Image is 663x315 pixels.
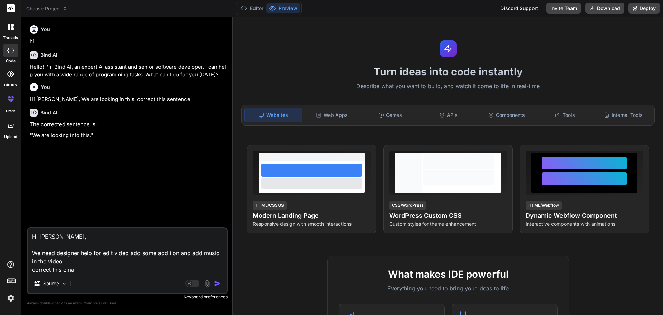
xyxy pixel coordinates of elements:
div: Tools [537,108,594,122]
div: HTML/CSS/JS [253,201,287,210]
img: settings [5,292,17,304]
textarea: Hi [PERSON_NAME], We need designer help for edit video add some addition and add music in the vid... [28,228,227,274]
div: Websites [244,108,302,122]
h4: Modern Landing Page [253,211,371,221]
h6: Bind AI [40,52,57,58]
span: Choose Project [26,5,67,12]
button: Download [585,3,624,14]
div: Discord Support [496,3,542,14]
p: Keyboard preferences [27,294,228,300]
button: Deploy [628,3,660,14]
h4: WordPress Custom CSS [389,211,507,221]
img: attachment [203,280,211,288]
p: "We are looking into this." [30,131,226,139]
img: icon [214,280,221,287]
p: Everything you need to bring your ideas to life [339,284,558,293]
h4: Dynamic Webflow Component [526,211,643,221]
p: Describe what you want to build, and watch it come to life in real-time [237,82,659,91]
label: code [6,58,16,64]
button: Invite Team [546,3,581,14]
div: Internal Tools [595,108,652,122]
label: Upload [4,134,17,140]
p: Interactive components with animations [526,221,643,228]
p: Responsive design with smooth interactions [253,221,371,228]
div: APIs [420,108,477,122]
div: Components [478,108,535,122]
button: Preview [266,3,300,13]
p: Custom styles for theme enhancement [389,221,507,228]
h6: You [41,26,50,33]
img: Pick Models [61,281,67,287]
label: GitHub [4,82,17,88]
span: privacy [93,301,105,305]
div: Games [362,108,419,122]
h6: You [41,84,50,91]
p: Always double-check its answers. Your in Bind [27,300,228,306]
h1: Turn ideas into code instantly [237,65,659,78]
p: Hi [PERSON_NAME], We are looking in this. correct this sentence [30,95,226,103]
h2: What makes IDE powerful [339,267,558,281]
label: prem [6,108,15,114]
div: CSS/WordPress [389,201,426,210]
button: Editor [238,3,266,13]
div: Web Apps [304,108,361,122]
p: The corrected sentence is: [30,121,226,129]
label: threads [3,35,18,41]
div: HTML/Webflow [526,201,562,210]
p: Hello! I'm Bind AI, an expert AI assistant and senior software developer. I can help you with a w... [30,63,226,79]
p: hi [30,38,226,46]
h6: Bind AI [40,109,57,116]
p: Source [43,280,59,287]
